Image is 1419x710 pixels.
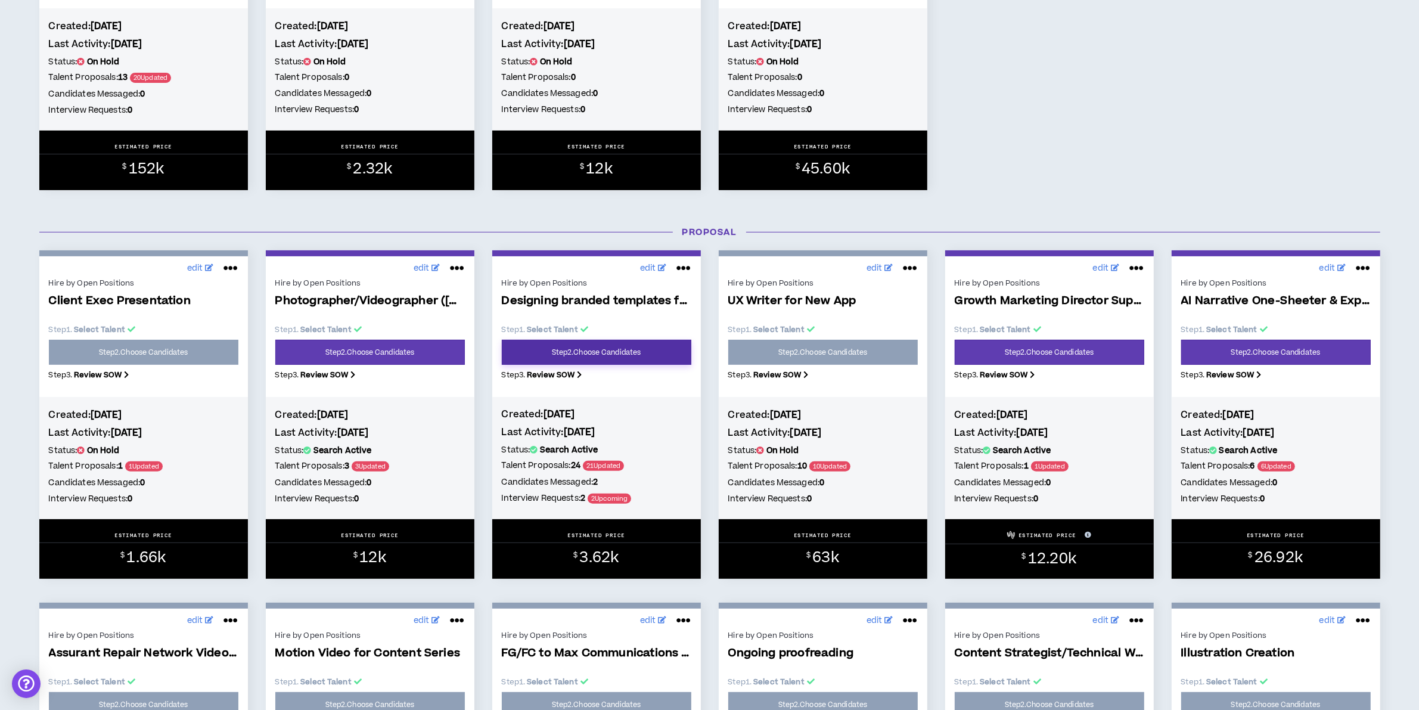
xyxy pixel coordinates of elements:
[127,547,166,568] span: 1.66k
[955,476,1144,489] h5: Candidates Messaged:
[354,493,359,505] b: 0
[1181,278,1371,289] div: Hire by Open Positions
[955,340,1144,365] a: Step2.Choose Candidates
[580,104,585,116] b: 0
[1181,370,1371,380] p: Step 3 .
[502,324,691,335] p: Step 1 .
[140,88,145,100] b: 0
[414,262,430,275] span: edit
[300,370,348,380] b: Review SOW
[1272,477,1277,489] b: 0
[337,426,369,439] b: [DATE]
[728,87,918,100] h5: Candidates Messaged:
[819,88,824,100] b: 0
[728,476,918,489] h5: Candidates Messaged:
[91,20,122,33] b: [DATE]
[49,444,238,457] h5: Status:
[728,426,918,439] h4: Last Activity:
[502,55,691,69] h5: Status:
[593,476,598,488] b: 2
[49,476,238,489] h5: Candidates Messaged:
[806,550,811,560] sup: $
[122,162,126,172] sup: $
[275,38,465,51] h4: Last Activity:
[766,445,799,457] b: On Hold
[1243,426,1275,439] b: [DATE]
[955,426,1144,439] h4: Last Activity:
[790,426,822,439] b: [DATE]
[502,476,691,489] h5: Candidates Messaged:
[275,677,465,687] p: Step 1 .
[527,370,575,380] b: Review SOW
[1181,408,1371,421] h4: Created:
[955,460,1144,473] h5: Talent Proposals:
[728,370,918,380] p: Step 3 .
[49,324,238,335] p: Step 1 .
[640,615,656,627] span: edit
[728,492,918,506] h5: Interview Requests:
[140,477,145,489] b: 0
[728,55,918,69] h5: Status:
[367,477,371,489] b: 0
[317,408,349,421] b: [DATE]
[728,38,918,51] h4: Last Activity:
[49,55,238,69] h5: Status:
[74,677,125,687] b: Select Talent
[586,159,613,179] span: 12k
[411,259,443,278] a: edit
[1031,461,1069,472] span: 1 Updated
[996,408,1028,421] b: [DATE]
[544,408,575,421] b: [DATE]
[770,20,802,33] b: [DATE]
[129,159,164,179] span: 152k
[809,461,850,472] span: 10 Updated
[354,104,359,116] b: 0
[49,71,238,85] h5: Talent Proposals:
[796,162,800,172] sup: $
[567,143,625,150] p: ESTIMATED PRICE
[49,20,238,33] h4: Created:
[819,477,824,489] b: 0
[1024,460,1029,472] b: 1
[1181,630,1371,641] div: Hire by Open Positions
[114,143,172,150] p: ESTIMATED PRICE
[49,677,238,687] p: Step 1 .
[275,324,465,335] p: Step 1 .
[502,647,691,661] span: FG/FC to Max Communications Conversion - Docum...
[637,259,670,278] a: edit
[807,104,812,116] b: 0
[527,324,578,335] b: Select Talent
[502,677,691,687] p: Step 1 .
[527,677,578,687] b: Select Talent
[1046,477,1051,489] b: 0
[728,677,918,687] p: Step 1 .
[49,370,238,380] p: Step 3 .
[353,159,393,179] span: 2.32k
[275,460,465,473] h5: Talent Proposals:
[502,426,691,439] h4: Last Activity:
[980,324,1031,335] b: Select Talent
[1247,532,1305,539] p: ESTIMATED PRICE
[637,612,670,630] a: edit
[993,445,1051,457] b: Search Active
[867,615,883,627] span: edit
[867,262,883,275] span: edit
[955,370,1144,380] p: Step 3 .
[1316,259,1349,278] a: edit
[753,370,801,380] b: Review SOW
[313,56,346,68] b: On Hold
[347,162,351,172] sup: $
[753,677,805,687] b: Select Talent
[540,56,573,68] b: On Hold
[411,612,443,630] a: edit
[367,88,371,100] b: 0
[49,630,238,641] div: Hire by Open Positions
[49,88,238,101] h5: Candidates Messaged:
[567,532,625,539] p: ESTIMATED PRICE
[980,370,1027,380] b: Review SOW
[728,408,918,421] h4: Created:
[49,278,238,289] div: Hire by Open Positions
[184,612,217,630] a: edit
[1093,615,1109,627] span: edit
[1028,548,1076,569] span: 12.20k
